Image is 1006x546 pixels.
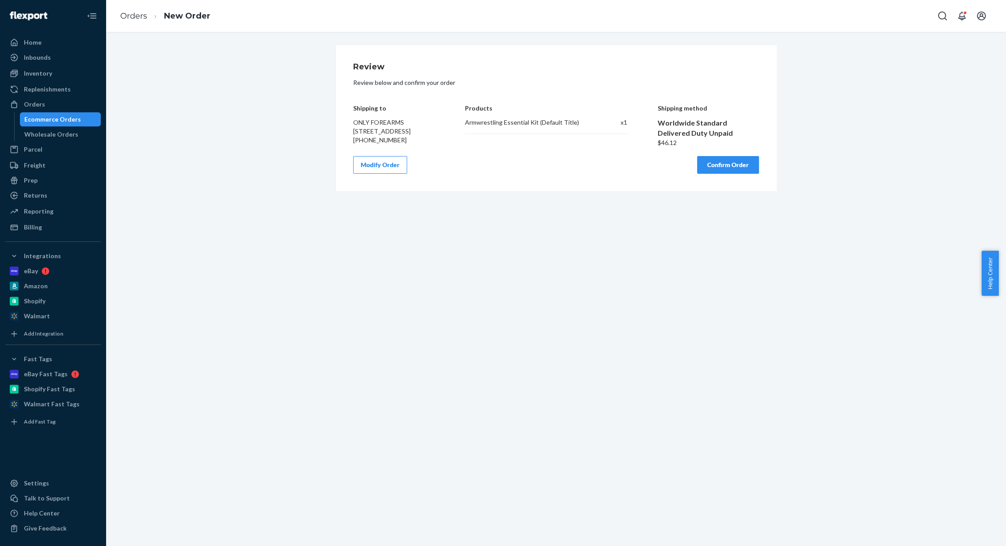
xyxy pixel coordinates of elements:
button: Open Search Box [934,7,951,25]
a: Add Integration [5,327,101,341]
div: Walmart [24,312,50,321]
a: Ecommerce Orders [20,112,101,126]
a: Replenishments [5,82,101,96]
button: Modify Order [353,156,407,174]
a: Billing [5,220,101,234]
div: Prep [24,176,38,185]
div: x 1 [602,118,627,127]
div: Add Integration [24,330,63,337]
a: Walmart Fast Tags [5,397,101,411]
div: Wholesale Orders [24,130,78,139]
div: Worldwide Standard Delivered Duty Unpaid [658,118,759,138]
button: Confirm Order [697,156,759,174]
div: Armwrestling Essential Kit (Default Title) [465,118,592,127]
button: Close Navigation [83,7,101,25]
p: Review below and confirm your order [353,78,759,87]
a: Amazon [5,279,101,293]
div: $46.12 [658,138,759,147]
div: [PHONE_NUMBER] [353,136,434,145]
a: Freight [5,158,101,172]
div: Replenishments [24,85,71,94]
a: Home [5,35,101,50]
a: Wholesale Orders [20,127,101,141]
a: Returns [5,188,101,202]
a: eBay [5,264,101,278]
a: New Order [164,11,210,21]
div: Shopify Fast Tags [24,385,75,393]
a: Parcel [5,142,101,157]
div: Walmart Fast Tags [24,400,80,409]
a: Add Fast Tag [5,415,101,429]
div: Freight [24,161,46,170]
a: Orders [120,11,147,21]
a: Settings [5,476,101,490]
div: Ecommerce Orders [24,115,81,124]
button: Help Center [981,251,998,296]
h4: Shipping method [658,105,759,111]
div: Settings [24,479,49,488]
img: Flexport logo [10,11,47,20]
div: Add Fast Tag [24,418,56,425]
a: Prep [5,173,101,187]
a: Help Center [5,506,101,520]
a: Orders [5,97,101,111]
div: Inbounds [24,53,51,62]
a: Shopify Fast Tags [5,382,101,396]
a: Shopify [5,294,101,308]
button: Open account menu [972,7,990,25]
div: Integrations [24,252,61,260]
div: eBay Fast Tags [24,370,68,378]
div: Shopify [24,297,46,305]
div: Inventory [24,69,52,78]
div: Help Center [24,509,60,518]
a: Reporting [5,204,101,218]
div: Amazon [24,282,48,290]
a: eBay Fast Tags [5,367,101,381]
h4: Products [465,105,627,111]
div: Billing [24,223,42,232]
div: eBay [24,267,38,275]
div: Give Feedback [24,524,67,533]
a: Talk to Support [5,491,101,505]
h1: Review [353,63,759,72]
div: Orders [24,100,45,109]
button: Give Feedback [5,521,101,535]
div: Returns [24,191,47,200]
div: Parcel [24,145,42,154]
h4: Shipping to [353,105,434,111]
div: Reporting [24,207,53,216]
a: Inventory [5,66,101,80]
button: Open notifications [953,7,971,25]
div: Fast Tags [24,355,52,363]
div: Talk to Support [24,494,70,503]
span: ONLY FOREARMS [STREET_ADDRESS] [353,118,411,135]
button: Integrations [5,249,101,263]
a: Walmart [5,309,101,323]
button: Fast Tags [5,352,101,366]
a: Inbounds [5,50,101,65]
ol: breadcrumbs [113,3,217,29]
div: Home [24,38,42,47]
